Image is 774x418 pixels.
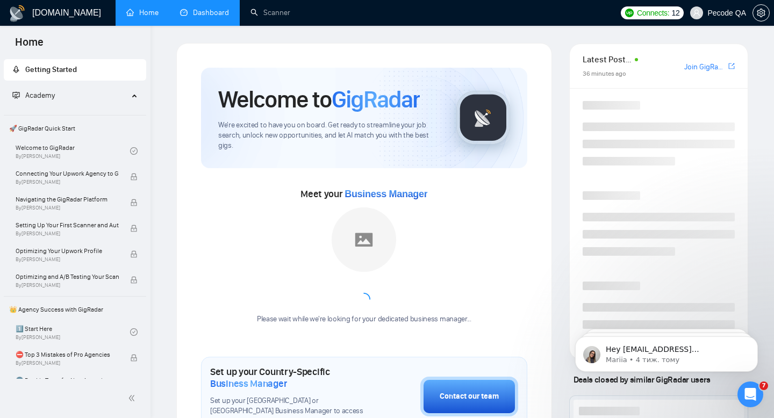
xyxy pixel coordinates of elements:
[625,9,634,17] img: upwork-logo.png
[16,360,119,366] span: By [PERSON_NAME]
[250,314,478,325] div: Please wait while we're looking for your dedicated business manager...
[12,66,20,73] span: rocket
[9,5,26,22] img: logo
[16,168,119,179] span: Connecting Your Upwork Agency to GigRadar
[671,7,679,19] span: 12
[345,189,427,199] span: Business Manager
[693,9,700,17] span: user
[300,188,427,200] span: Meet your
[130,276,138,284] span: lock
[456,91,510,145] img: gigradar-logo.png
[12,91,20,99] span: fund-projection-screen
[126,8,159,17] a: homeHome
[16,256,119,263] span: By [PERSON_NAME]
[130,173,138,181] span: lock
[130,199,138,206] span: lock
[25,65,77,74] span: Getting Started
[737,381,763,407] iframe: Intercom live chat
[25,91,55,100] span: Academy
[16,349,119,360] span: ⛔ Top 3 Mistakes of Pro Agencies
[16,320,130,344] a: 1️⃣ Start HereBy[PERSON_NAME]
[5,299,145,320] span: 👑 Agency Success with GigRadar
[6,34,52,57] span: Home
[752,4,770,21] button: setting
[250,8,290,17] a: searchScanner
[16,246,119,256] span: Optimizing Your Upwork Profile
[130,328,138,336] span: check-circle
[684,61,726,73] a: Join GigRadar Slack Community
[218,120,439,151] span: We're excited to have you on board. Get ready to streamline your job search, unlock new opportuni...
[16,179,119,185] span: By [PERSON_NAME]
[728,62,735,70] span: export
[5,118,145,139] span: 🚀 GigRadar Quick Start
[420,377,518,416] button: Contact our team
[130,147,138,155] span: check-circle
[218,85,420,114] h1: Welcome to
[583,53,632,66] span: Latest Posts from the GigRadar Community
[16,230,119,237] span: By [PERSON_NAME]
[637,7,669,19] span: Connects:
[47,41,185,51] p: Message from Mariia, sent 4 тиж. тому
[12,91,55,100] span: Academy
[4,59,146,81] li: Getting Started
[16,271,119,282] span: Optimizing and A/B Testing Your Scanner for Better Results
[16,282,119,289] span: By [PERSON_NAME]
[130,225,138,232] span: lock
[440,391,499,402] div: Contact our team
[752,9,770,17] a: setting
[332,85,420,114] span: GigRadar
[355,291,372,308] span: loading
[332,207,396,272] img: placeholder.png
[130,250,138,258] span: lock
[559,314,774,389] iframe: Intercom notifications повідомлення
[16,139,130,163] a: Welcome to GigRadarBy[PERSON_NAME]
[16,220,119,230] span: Setting Up Your First Scanner and Auto-Bidder
[210,378,287,390] span: Business Manager
[130,354,138,362] span: lock
[16,194,119,205] span: Navigating the GigRadar Platform
[759,381,768,390] span: 7
[16,205,119,211] span: By [PERSON_NAME]
[47,31,185,178] span: Hey [EMAIL_ADDRESS][DOMAIN_NAME], Looks like your Upwork agency JS ran out of connects. We recent...
[583,70,626,77] span: 36 minutes ago
[180,8,229,17] a: dashboardDashboard
[210,366,367,390] h1: Set up your Country-Specific
[128,393,139,403] span: double-left
[728,61,735,71] a: export
[16,375,119,386] span: 🌚 Rookie Traps for New Agencies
